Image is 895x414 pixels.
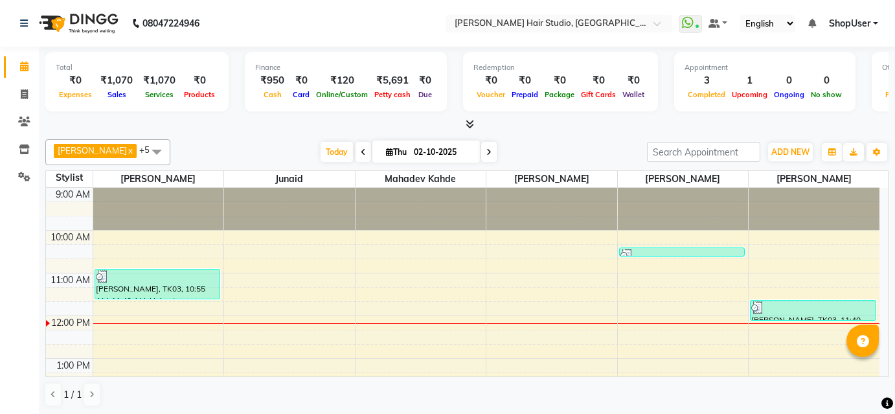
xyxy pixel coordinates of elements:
[751,301,876,320] div: [PERSON_NAME], TK03, 11:40 AM-12:10 PM, Waxing - Half Leg (Regular),Waxing - Under Arms (Regular)
[255,62,436,73] div: Finance
[749,171,879,187] span: [PERSON_NAME]
[289,73,313,88] div: ₹0
[104,90,130,99] span: Sales
[127,145,133,155] a: x
[415,90,435,99] span: Due
[578,73,619,88] div: ₹0
[142,90,177,99] span: Services
[508,90,541,99] span: Prepaid
[63,388,82,402] span: 1 / 1
[383,147,410,157] span: Thu
[142,5,199,41] b: 08047224946
[46,171,93,185] div: Stylist
[619,90,648,99] span: Wallet
[685,90,729,99] span: Completed
[508,73,541,88] div: ₹0
[473,73,508,88] div: ₹0
[771,147,810,157] span: ADD NEW
[808,90,845,99] span: No show
[139,144,159,155] span: +5
[729,73,771,88] div: 1
[685,73,729,88] div: 3
[486,171,617,187] span: [PERSON_NAME]
[771,90,808,99] span: Ongoing
[49,316,93,330] div: 12:00 PM
[578,90,619,99] span: Gift Cards
[93,171,224,187] span: [PERSON_NAME]
[371,90,414,99] span: Petty cash
[321,142,353,162] span: Today
[808,73,845,88] div: 0
[410,143,475,162] input: 2025-10-02
[729,90,771,99] span: Upcoming
[58,145,127,155] span: [PERSON_NAME]
[224,171,355,187] span: Junaid
[289,90,313,99] span: Card
[181,73,218,88] div: ₹0
[841,362,882,401] iframe: chat widget
[56,62,218,73] div: Total
[313,90,371,99] span: Online/Custom
[255,73,289,88] div: ₹950
[48,231,93,244] div: 10:00 AM
[356,171,486,187] span: Mahadev kahde
[414,73,436,88] div: ₹0
[541,73,578,88] div: ₹0
[473,90,508,99] span: Voucher
[95,270,220,299] div: [PERSON_NAME], TK03, 10:55 AM-11:40 AM, Haircut - [DEMOGRAPHIC_DATA] (45 mins)
[48,273,93,287] div: 11:00 AM
[647,142,760,162] input: Search Appointment
[95,73,138,88] div: ₹1,070
[541,90,578,99] span: Package
[56,73,95,88] div: ₹0
[685,62,845,73] div: Appointment
[829,17,870,30] span: ShopUser
[53,188,93,201] div: 9:00 AM
[54,359,93,373] div: 1:00 PM
[768,143,813,161] button: ADD NEW
[771,73,808,88] div: 0
[371,73,414,88] div: ₹5,691
[620,248,744,256] div: [PERSON_NAME], TK01, 10:25 AM-10:35 AM, [PERSON_NAME] Trimming (10 mins)
[618,171,749,187] span: [PERSON_NAME]
[56,90,95,99] span: Expenses
[313,73,371,88] div: ₹120
[260,90,285,99] span: Cash
[33,5,122,41] img: logo
[619,73,648,88] div: ₹0
[181,90,218,99] span: Products
[138,73,181,88] div: ₹1,070
[473,62,648,73] div: Redemption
